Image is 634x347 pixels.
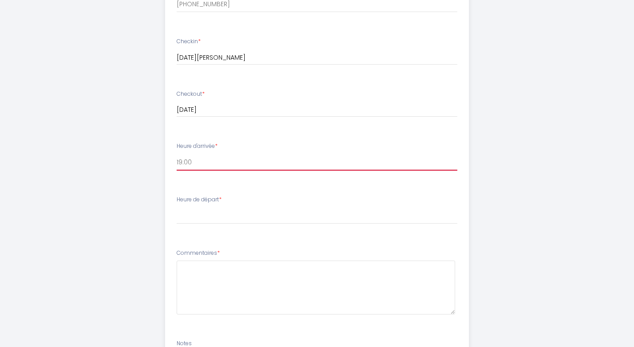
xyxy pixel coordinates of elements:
label: Checkout [177,90,205,98]
label: Heure de départ [177,196,222,204]
label: Commentaires [177,249,220,257]
label: Heure d'arrivée [177,142,218,151]
label: Checkin [177,37,201,46]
